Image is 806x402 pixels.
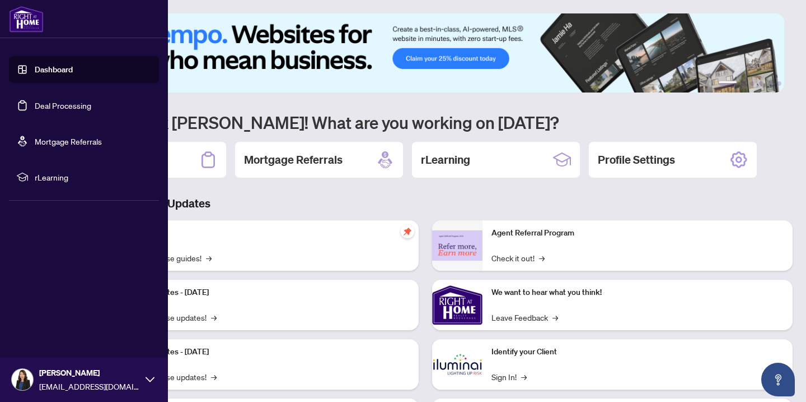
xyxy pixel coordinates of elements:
[211,371,217,383] span: →
[491,371,527,383] a: Sign In!→
[761,363,795,396] button: Open asap
[39,367,140,379] span: [PERSON_NAME]
[719,81,737,86] button: 1
[35,64,73,75] a: Dashboard
[432,280,482,330] img: We want to hear what you think!
[35,136,102,146] a: Mortgage Referrals
[35,171,151,183] span: rLearning
[35,100,91,110] a: Deal Processing
[491,346,784,358] p: Identify your Client
[491,311,558,324] a: Leave Feedback→
[244,152,343,168] h2: Mortgage Referrals
[58,112,793,133] h1: Welcome back [PERSON_NAME]! What are you working on [DATE]?
[118,287,410,299] p: Platform Updates - [DATE]
[9,6,44,33] img: logo
[598,152,675,168] h2: Profile Settings
[58,196,793,211] h3: Brokerage & Industry Updates
[58,13,784,93] img: Slide 0
[211,311,217,324] span: →
[432,230,482,261] img: Agent Referral Program
[421,152,470,168] h2: rLearning
[777,81,781,86] button: 6
[768,81,772,86] button: 5
[432,339,482,390] img: Identify your Client
[39,380,140,392] span: [EMAIL_ADDRESS][DOMAIN_NAME]
[491,287,784,299] p: We want to hear what you think!
[741,81,746,86] button: 2
[118,227,410,239] p: Self-Help
[491,227,784,239] p: Agent Referral Program
[539,252,545,264] span: →
[12,369,33,390] img: Profile Icon
[521,371,527,383] span: →
[491,252,545,264] a: Check it out!→
[750,81,755,86] button: 3
[401,225,414,238] span: pushpin
[759,81,763,86] button: 4
[118,346,410,358] p: Platform Updates - [DATE]
[552,311,558,324] span: →
[206,252,212,264] span: →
